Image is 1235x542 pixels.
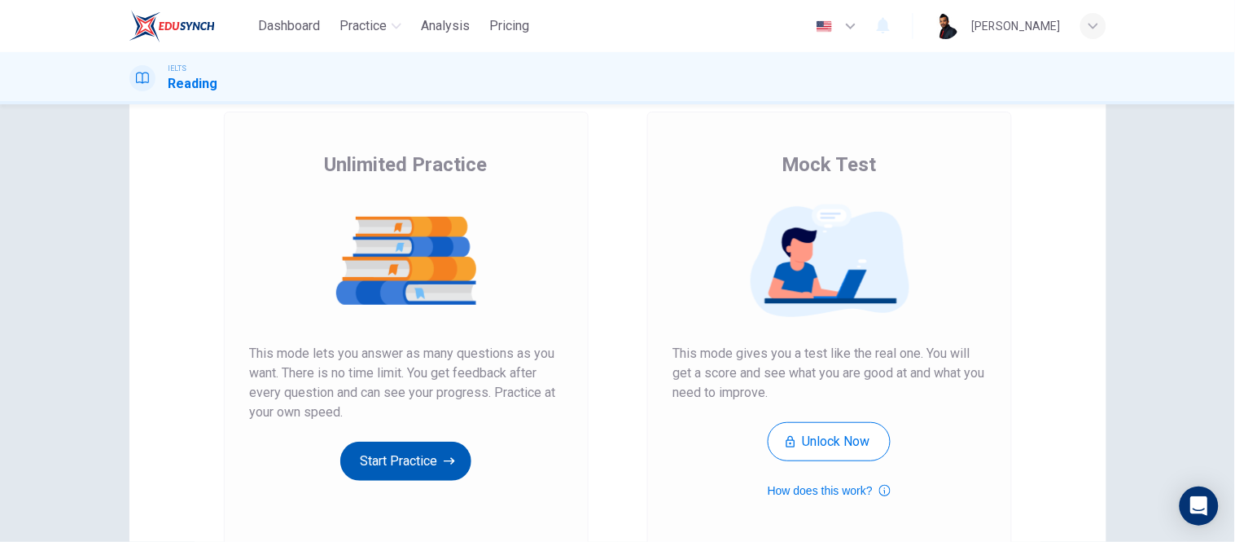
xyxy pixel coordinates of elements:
button: Start Practice [340,442,471,481]
span: Analysis [421,16,470,36]
span: Mock Test [782,152,877,178]
span: Pricing [489,16,529,36]
h1: Reading [169,74,218,94]
button: Analysis [414,11,476,41]
div: [PERSON_NAME] [972,16,1061,36]
span: This mode lets you answer as many questions as you want. There is no time limit. You get feedback... [250,344,563,422]
img: en [814,20,834,33]
a: EduSynch logo [129,10,252,42]
button: Dashboard [252,11,326,41]
button: Pricing [483,11,536,41]
button: Practice [333,11,408,41]
button: How does this work? [768,481,891,500]
span: Practice [339,16,387,36]
span: IELTS [169,63,187,74]
span: This mode gives you a test like the real one. You will get a score and see what you are good at a... [673,344,986,403]
button: Unlock Now [768,422,891,461]
img: EduSynch logo [129,10,215,42]
div: Open Intercom Messenger [1180,487,1219,526]
img: Profile picture [933,13,959,39]
span: Unlimited Practice [325,152,488,178]
span: Dashboard [258,16,320,36]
